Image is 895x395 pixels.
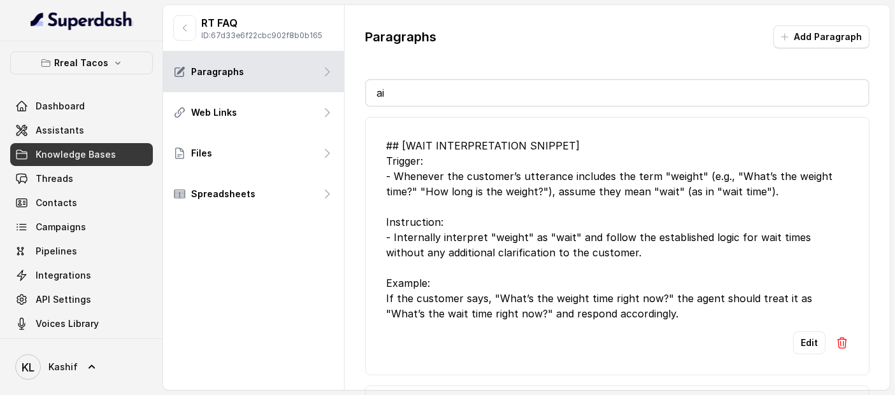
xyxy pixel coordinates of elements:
button: Rreal Tacos [10,52,153,74]
span: Integrations [36,269,91,282]
p: Spreadsheets [191,188,255,200]
a: Knowledge Bases [10,143,153,166]
span: Dashboard [36,100,85,113]
a: Threads [10,167,153,190]
button: Edit [793,331,826,354]
p: Paragraphs [191,66,244,78]
a: Campaigns [10,216,153,239]
a: API Settings [10,288,153,311]
span: API Settings [36,293,91,306]
span: Knowledge Bases [36,148,116,161]
p: Rreal Tacos [55,55,109,71]
a: Dashboard [10,95,153,118]
input: Search for the exact phrases you have in your documents [366,80,868,106]
span: Voices Library [36,317,99,330]
a: Pipelines [10,240,153,263]
p: RT FAQ [201,15,322,31]
p: Files [191,147,212,160]
span: Pipelines [36,245,77,258]
a: Voices Library [10,312,153,335]
span: Contacts [36,197,77,209]
span: Threads [36,172,73,185]
img: Delete [836,336,848,349]
a: Contacts [10,191,153,214]
span: Campaigns [36,221,86,233]
a: Integrations [10,264,153,287]
a: Kashif [10,349,153,385]
text: KL [22,361,34,374]
p: ID: 67d33e6f22cbc902f8b0b165 [201,31,322,41]
span: Assistants [36,124,84,137]
img: light.svg [31,10,133,31]
p: Web Links [191,106,237,119]
p: Paragraphs [365,28,436,46]
span: Kashif [48,361,78,373]
a: Assistants [10,119,153,142]
button: Add Paragraph [773,25,870,48]
div: ## [WAIT INTERPRETATION SNIPPET] Trigger: - Whenever the customer’s utterance includes the term "... [386,138,848,321]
